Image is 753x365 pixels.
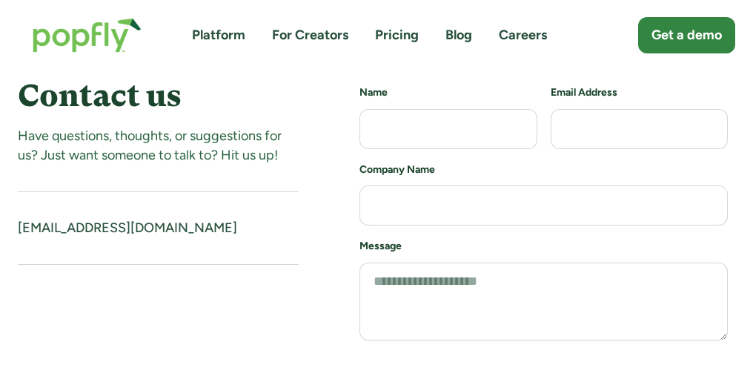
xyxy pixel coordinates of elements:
a: Pricing [375,26,419,45]
div: Get a demo [651,26,722,45]
a: Get a demo [638,17,735,53]
a: Platform [192,26,245,45]
a: [EMAIL_ADDRESS][DOMAIN_NAME] [18,220,237,236]
h6: Name [359,85,537,100]
h6: Email Address [551,85,729,100]
div: Have questions, thoughts, or suggestions for us? Just want someone to talk to? Hit us up! [18,127,299,164]
h4: Contact us [18,78,299,114]
a: Blog [445,26,472,45]
a: Careers [499,26,547,45]
a: For Creators [272,26,348,45]
a: home [18,3,156,68]
h6: Message [359,239,728,254]
h6: Company Name [359,162,728,177]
